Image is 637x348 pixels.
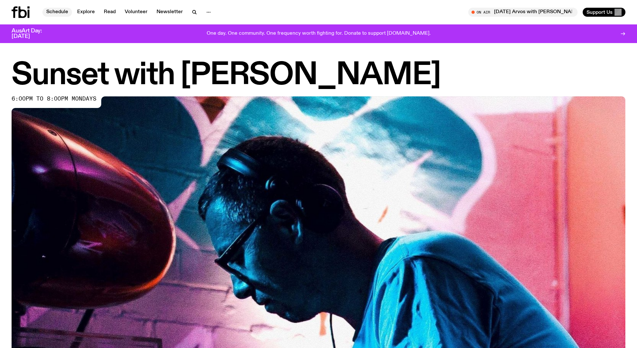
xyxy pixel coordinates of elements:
h1: Sunset with [PERSON_NAME] [12,61,625,90]
button: On Air[DATE] Arvos with [PERSON_NAME] [468,8,578,17]
p: One day. One community. One frequency worth fighting for. Donate to support [DOMAIN_NAME]. [207,31,431,37]
a: Volunteer [121,8,151,17]
h3: AusArt Day: [DATE] [12,28,53,39]
button: Support Us [583,8,625,17]
a: Read [100,8,120,17]
a: Newsletter [153,8,187,17]
span: 6:00pm to 8:00pm mondays [12,96,96,102]
span: Support Us [587,9,613,15]
a: Schedule [42,8,72,17]
a: Explore [73,8,99,17]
